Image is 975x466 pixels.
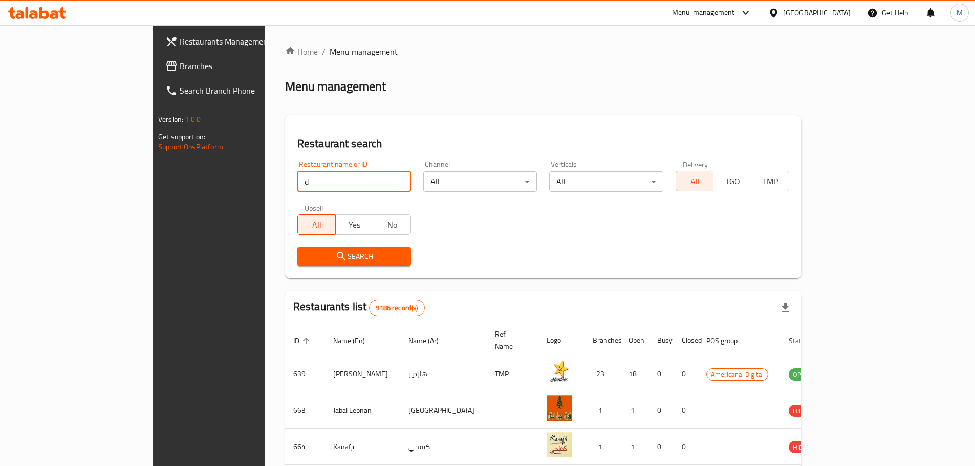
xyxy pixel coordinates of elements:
[620,429,649,465] td: 1
[158,130,205,143] span: Get support on:
[755,174,785,189] span: TMP
[783,7,851,18] div: [GEOGRAPHIC_DATA]
[649,392,674,429] td: 0
[674,325,698,356] th: Closed
[158,140,223,153] a: Support.OpsPlatform
[789,335,822,347] span: Status
[620,392,649,429] td: 1
[683,161,708,168] label: Delivery
[674,392,698,429] td: 0
[400,429,487,465] td: كنفجي
[158,113,183,126] span: Version:
[400,392,487,429] td: [GEOGRAPHIC_DATA]
[302,217,332,232] span: All
[423,171,537,192] div: All
[377,217,407,232] span: No
[549,171,663,192] div: All
[297,214,336,235] button: All
[672,7,735,19] div: Menu-management
[584,356,620,392] td: 23
[180,60,308,72] span: Branches
[297,171,411,192] input: Search for restaurant name or ID..
[538,325,584,356] th: Logo
[620,356,649,392] td: 18
[373,214,411,235] button: No
[285,46,801,58] nav: breadcrumb
[495,328,526,352] span: Ref. Name
[547,359,572,385] img: Hardee's
[340,217,370,232] span: Yes
[789,405,819,417] span: HIDDEN
[408,335,452,347] span: Name (Ar)
[957,7,963,18] span: M
[157,78,316,103] a: Search Branch Phone
[676,171,714,191] button: All
[584,325,620,356] th: Branches
[325,429,400,465] td: Kanafji
[157,54,316,78] a: Branches
[789,369,814,381] span: OPEN
[547,432,572,457] img: Kanafji
[584,392,620,429] td: 1
[293,299,425,316] h2: Restaurants list
[297,136,789,151] h2: Restaurant search
[293,335,313,347] span: ID
[400,356,487,392] td: هارديز
[649,325,674,356] th: Busy
[674,356,698,392] td: 0
[707,369,768,381] span: Americana-Digital
[369,300,424,316] div: Total records count
[584,429,620,465] td: 1
[330,46,398,58] span: Menu management
[649,429,674,465] td: 0
[297,247,411,266] button: Search
[305,204,323,211] label: Upsell
[751,171,789,191] button: TMP
[487,356,538,392] td: TMP
[322,46,326,58] li: /
[718,174,747,189] span: TGO
[706,335,751,347] span: POS group
[713,171,751,191] button: TGO
[285,78,386,95] h2: Menu management
[335,214,374,235] button: Yes
[185,113,201,126] span: 1.0.0
[789,441,819,453] span: HIDDEN
[680,174,710,189] span: All
[325,392,400,429] td: Jabal Lebnan
[370,303,424,313] span: 9186 record(s)
[325,356,400,392] td: [PERSON_NAME]
[674,429,698,465] td: 0
[620,325,649,356] th: Open
[333,335,378,347] span: Name (En)
[157,29,316,54] a: Restaurants Management
[180,35,308,48] span: Restaurants Management
[789,368,814,381] div: OPEN
[306,250,403,263] span: Search
[649,356,674,392] td: 0
[773,296,797,320] div: Export file
[547,395,572,421] img: Jabal Lebnan
[180,84,308,97] span: Search Branch Phone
